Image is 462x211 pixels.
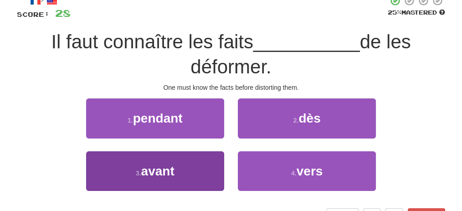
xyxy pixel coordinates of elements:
[238,151,376,191] button: 4.vers
[17,83,445,92] div: One must know the facts before distorting them.
[55,7,71,19] span: 28
[293,117,299,124] small: 2 .
[17,10,50,18] span: Score:
[51,31,253,52] span: Il faut connaître les faits
[388,9,401,16] span: 25 %
[297,164,323,178] span: vers
[291,170,297,177] small: 4 .
[128,117,133,124] small: 1 .
[298,111,320,125] span: dès
[190,31,411,77] span: de les déformer.
[136,170,141,177] small: 3 .
[238,98,376,138] button: 2.dès
[253,31,360,52] span: __________
[133,111,183,125] span: pendant
[388,9,445,17] div: Mastered
[86,151,224,191] button: 3.avant
[86,98,224,138] button: 1.pendant
[141,164,175,178] span: avant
